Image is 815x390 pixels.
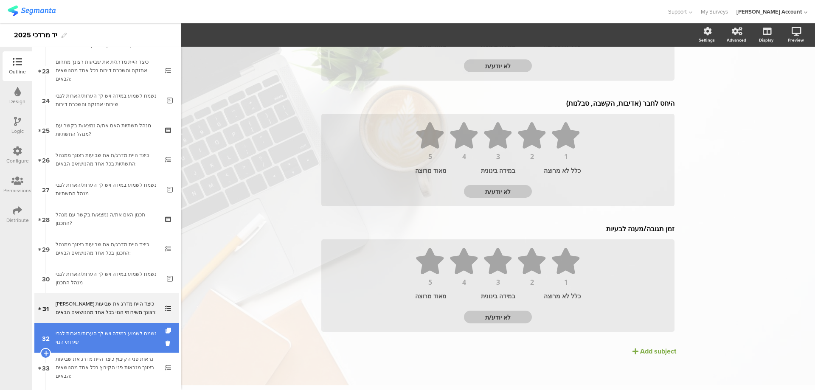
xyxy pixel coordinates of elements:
[166,339,173,348] i: Delete
[473,292,523,300] div: במידה בינונית
[640,346,676,356] div: Add subject
[56,181,160,198] div: נשמח לשמוע במידה ויש לך הערות/הארות לגבי מנהל התשתיות
[34,145,179,174] a: 26 כיצד היית מדרג/ת את שביעות רצונך ממנהל התשתיות בכל אחד מהנושאים הבאים:
[56,355,157,380] div: נראות פני הקיבוץ כיצד היית מדרג את שביעות רצונך מנראות פני הקיבוץ בכל אחד מהנושאים הבאים:
[668,8,687,16] span: Support
[34,353,179,382] a: 33 נראות פני הקיבוץ כיצד היית מדרג את שביעות רצונך מנראות פני הקיבוץ בכל אחד מהנושאים הבאים:
[473,166,523,174] div: במידה בינונית
[449,279,479,286] div: 4
[42,244,50,253] span: 29
[8,6,56,16] img: segmanta logo
[531,166,581,174] div: כלל לא מרוצה
[483,279,513,286] div: 3
[321,224,674,233] p: זמן תגובה/מענה לבעיות
[56,240,157,257] div: כיצד היית מדרג/ת את שביעות רצונך ממנהל התכנון בכל אחד מהנושאים הבאים:
[34,115,179,145] a: 25 מנהל תשתיות האם את/ה נמצא/ת בקשר עם מנהל התשתיות?
[759,37,773,43] div: Display
[42,274,50,283] span: 30
[42,66,50,75] span: 23
[517,153,547,160] div: 2
[42,95,50,105] span: 24
[6,157,29,165] div: Configure
[42,155,50,164] span: 26
[415,292,465,300] div: מאוד מרוצה
[34,234,179,264] a: 29 כיצד היית מדרג/ת את שביעות רצונך ממנהל התכנון בכל אחד מהנושאים הבאים:
[42,363,50,372] span: 33
[736,8,802,16] div: [PERSON_NAME] Account
[551,153,581,160] div: 1
[415,279,445,286] div: 5
[56,121,157,138] div: מנהל תשתיות האם את/ה נמצא/ת בקשר עם מנהל התשתיות?
[483,153,513,160] div: 3
[699,37,715,43] div: Settings
[321,98,674,108] p: היחס לחבר (אדיבות, הקשבה, סבלנות)
[56,92,160,109] div: נשמח לשמוע במידה ויש לך הערות/הארות לגבי שירותי אחזקה והשכרת דירות
[34,264,179,293] a: 30 נשמח לשמוע במידה ויש לך הערות/הארות לגבי מנהל התכנון
[42,303,49,313] span: 31
[415,166,465,174] div: מאוד מרוצה
[56,151,157,168] div: כיצד היית מדרג/ת את שביעות רצונך ממנהל התשתיות בכל אחד מהנושאים הבאים:
[632,346,676,356] button: Add subject
[9,98,25,105] div: Design
[9,68,26,76] div: Outline
[3,187,31,194] div: Permissions
[42,185,49,194] span: 27
[727,37,746,43] div: Advanced
[449,153,479,160] div: 4
[34,85,179,115] a: 24 נשמח לשמוע במידה ויש לך הערות/הארות לגבי שירותי אחזקה והשכרת דירות
[11,127,24,135] div: Logic
[517,279,547,286] div: 2
[166,328,173,334] i: Duplicate
[56,210,157,227] div: תכנון האם את/ה נמצא/ת בקשר עם מנהל התכנון?
[531,292,581,300] div: כלל לא מרוצה
[34,56,179,85] a: 23 כיצד היית מדרג/ת את שביעות רצונך מתחום אחזקה והשכרת דירות בכל אחד מהנושאים הבאים:
[42,214,50,224] span: 28
[415,153,445,160] div: 5
[56,58,157,83] div: כיצד היית מדרג/ת את שביעות רצונך מתחום אחזקה והשכרת דירות בכל אחד מהנושאים הבאים:
[34,293,179,323] a: 31 [PERSON_NAME] כיצד היית מדרג את שביעות רצונך משירותי הנוי בכל אחד מהנושאים הבאים:
[6,216,29,224] div: Distribute
[34,204,179,234] a: 28 תכנון האם את/ה נמצא/ת בקשר עם מנהל התכנון?
[34,174,179,204] a: 27 נשמח לשמוע במידה ויש לך הערות/הארות לגבי מנהל התשתיות
[551,279,581,286] div: 1
[788,37,804,43] div: Preview
[56,329,160,346] div: נשמח לשמוע במידה ויש לך הערות/הארות לגבי שירותי הנוי
[56,270,160,287] div: נשמח לשמוע במידה ויש לך הערות/הארות לגבי מנהל התכנון
[14,28,57,42] div: יד מרדכי 2025
[56,300,157,317] div: נוי כיצד היית מדרג את שביעות רצונך משירותי הנוי בכל אחד מהנושאים הבאים:
[34,323,179,353] a: 32 נשמח לשמוע במידה ויש לך הערות/הארות לגבי שירותי הנוי
[42,125,50,135] span: 25
[42,333,50,342] span: 32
